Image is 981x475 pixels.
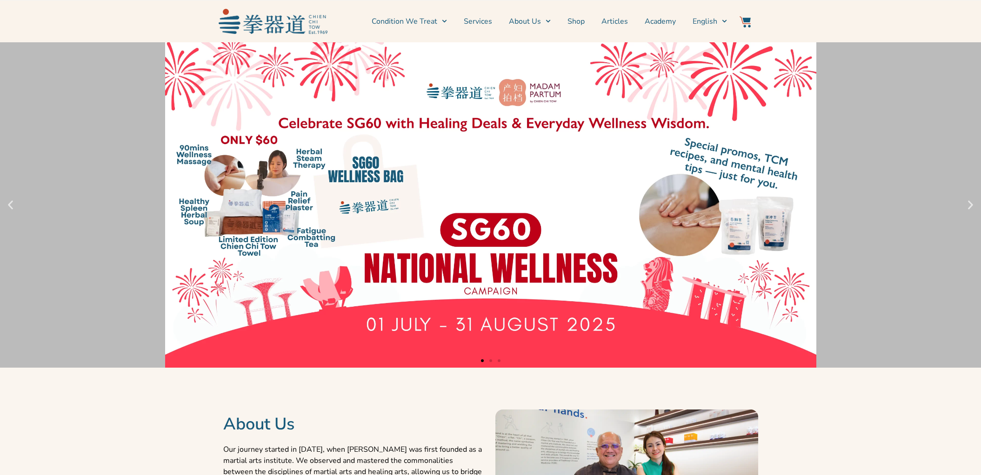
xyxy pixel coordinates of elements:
[601,10,628,33] a: Articles
[332,10,727,33] nav: Menu
[481,359,484,362] span: Go to slide 1
[489,359,492,362] span: Go to slide 2
[372,10,447,33] a: Condition We Treat
[645,10,676,33] a: Academy
[509,10,551,33] a: About Us
[693,10,727,33] a: English
[5,199,16,211] div: Previous slide
[693,16,717,27] span: English
[223,414,486,435] h2: About Us
[740,16,751,27] img: Website Icon-03
[498,359,501,362] span: Go to slide 3
[464,10,492,33] a: Services
[965,199,976,211] div: Next slide
[567,10,585,33] a: Shop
